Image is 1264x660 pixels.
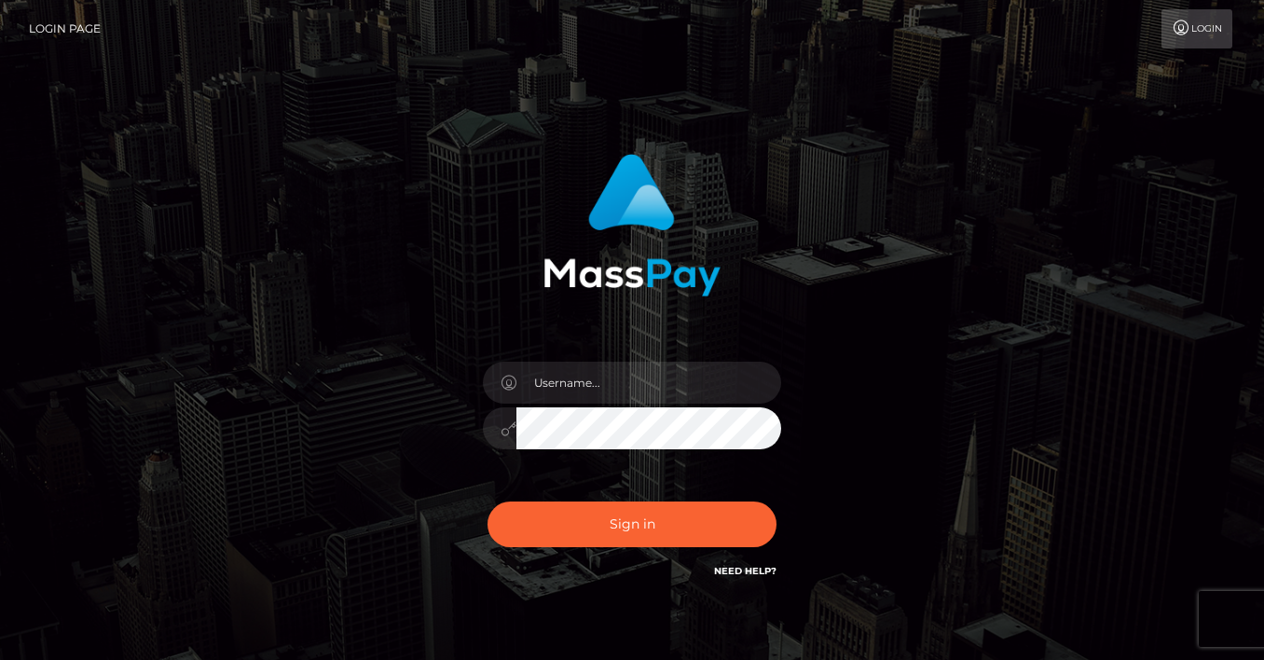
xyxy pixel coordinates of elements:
[1161,9,1232,48] a: Login
[488,502,776,547] button: Sign in
[714,565,776,577] a: Need Help?
[516,362,781,404] input: Username...
[543,154,721,296] img: MassPay Login
[29,9,101,48] a: Login Page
